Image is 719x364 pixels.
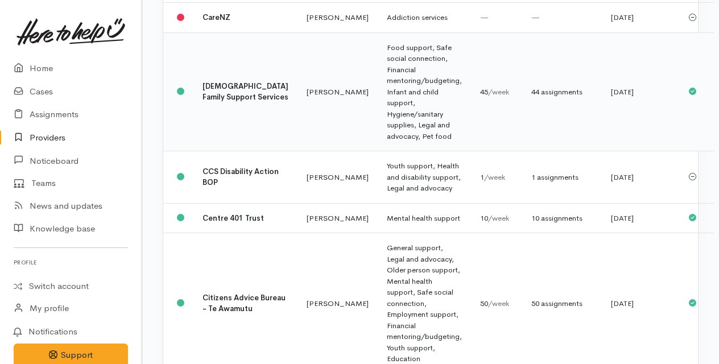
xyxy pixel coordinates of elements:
td: [PERSON_NAME] [297,203,378,233]
span: /week [488,87,509,97]
div: 50 [480,298,513,309]
div: 45 [480,86,513,98]
span: /week [484,172,505,182]
div: 10 [480,213,513,224]
td: [DATE] [602,3,679,33]
span: /week [488,213,509,223]
span: — [480,13,489,22]
div: 50 assignments [531,298,593,309]
td: [DATE] [602,151,679,204]
td: [PERSON_NAME] [297,3,378,33]
div: 1 [480,172,513,183]
td: [PERSON_NAME] [297,151,378,204]
b: CareNZ [203,13,230,22]
span: /week [488,299,509,308]
td: Mental health support [378,203,471,233]
td: Addiction services [378,3,471,33]
b: Centre 401 Trust [203,213,264,223]
h6: Profile [14,255,128,270]
span: — [531,13,540,22]
div: 1 assignments [531,172,593,183]
div: 44 assignments [531,86,593,98]
div: 10 assignments [531,213,593,224]
td: Food support, Safe social connection, Financial mentoring/budgeting, Infant and child support, Hy... [378,32,471,151]
td: [DATE] [602,32,679,151]
b: CCS Disability Action BOP [203,167,279,188]
td: [PERSON_NAME] [297,32,378,151]
b: [DEMOGRAPHIC_DATA] Family Support Services [203,81,288,102]
td: Youth support, Health and disability support, Legal and advocacy [378,151,471,204]
b: Citizens Advice Bureau - Te Awamutu [203,293,286,314]
td: [DATE] [602,203,679,233]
